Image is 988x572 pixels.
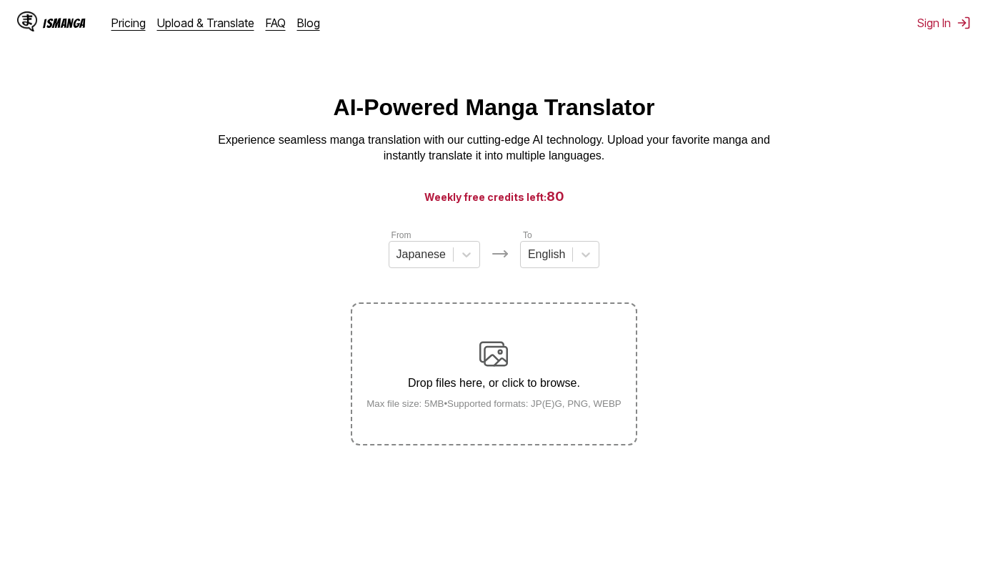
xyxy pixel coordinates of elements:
[391,230,411,240] label: From
[209,132,780,164] p: Experience seamless manga translation with our cutting-edge AI technology. Upload your favorite m...
[491,245,509,262] img: Languages icon
[355,377,633,390] p: Drop files here, or click to browse.
[17,11,111,34] a: IsManga LogoIsManga
[34,187,954,205] h3: Weekly free credits left:
[917,16,971,30] button: Sign In
[17,11,37,31] img: IsManga Logo
[297,16,320,30] a: Blog
[957,16,971,30] img: Sign out
[266,16,286,30] a: FAQ
[157,16,254,30] a: Upload & Translate
[355,398,633,409] small: Max file size: 5MB • Supported formats: JP(E)G, PNG, WEBP
[547,189,564,204] span: 80
[334,94,655,121] h1: AI-Powered Manga Translator
[111,16,146,30] a: Pricing
[523,230,532,240] label: To
[43,16,86,30] div: IsManga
